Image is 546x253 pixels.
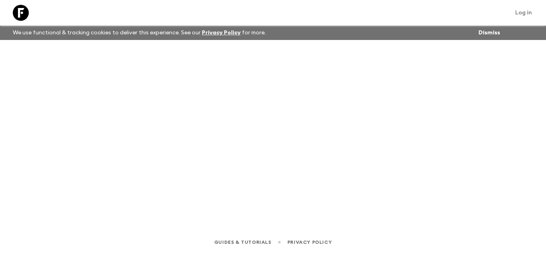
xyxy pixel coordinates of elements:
[10,26,269,40] p: We use functional & tracking cookies to deliver this experience. See our for more.
[202,30,241,36] a: Privacy Policy
[476,27,502,38] button: Dismiss
[511,7,536,18] a: Log in
[214,238,271,247] a: Guides & Tutorials
[287,238,332,247] a: Privacy Policy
